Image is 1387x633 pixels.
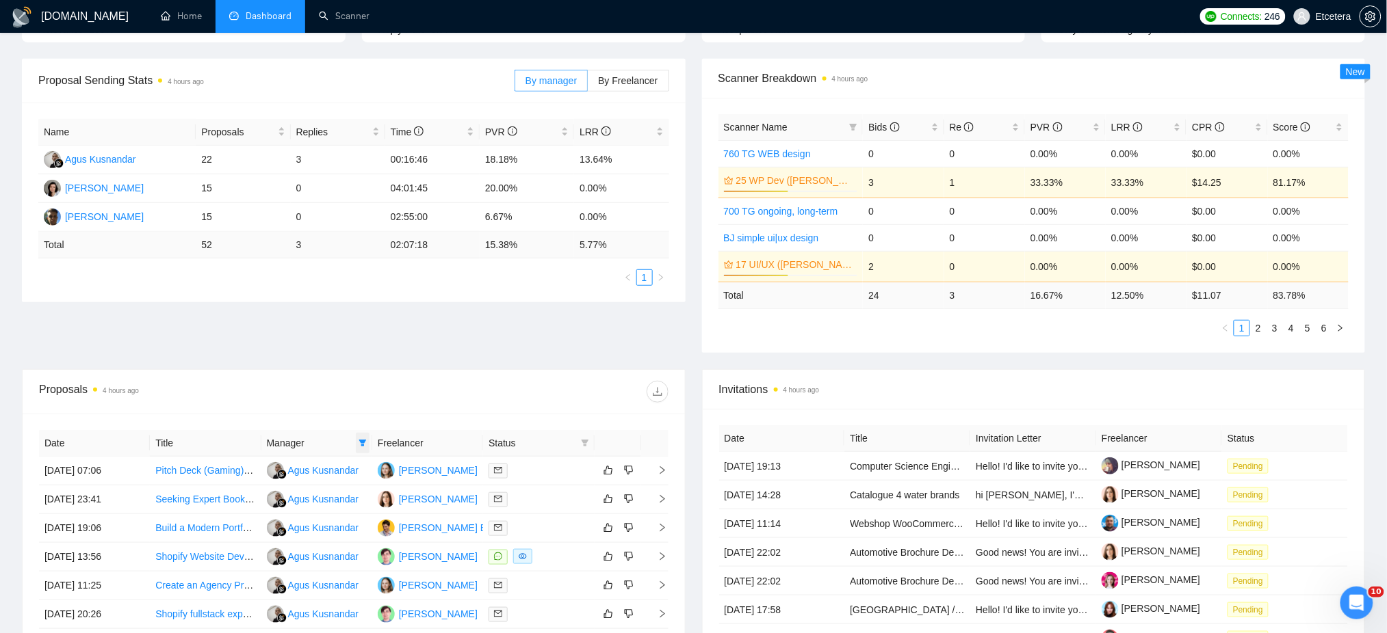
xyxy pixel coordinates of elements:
[196,119,290,146] th: Proposals
[277,527,287,537] img: gigradar-bm.png
[38,72,515,89] span: Proposal Sending Stats
[480,232,574,258] td: 15.38 %
[604,551,613,562] span: like
[850,461,1192,472] a: Computer Science Engineer/software engineer to build a graphical user interface
[267,462,284,479] img: AK
[277,470,287,479] img: gigradar-bm.png
[624,465,634,476] span: dislike
[653,269,669,286] li: Next Page
[1317,321,1332,336] a: 6
[38,24,83,35] span: Relevance
[378,608,478,619] a: DM[PERSON_NAME]
[647,466,667,475] span: right
[1106,282,1187,308] td: 12.50 %
[494,495,502,503] span: mail
[574,232,669,258] td: 5.77 %
[1267,320,1283,336] li: 3
[267,608,359,619] a: AKAgus Kusnandar
[378,520,395,537] img: DB
[201,124,274,139] span: Proposals
[724,232,819,243] a: BJ simple ui|ux design
[850,489,959,500] a: Catalogue 4 water brands
[288,520,359,535] div: Agus Kusnandar
[1284,321,1299,336] a: 4
[291,119,385,146] th: Replies
[863,140,944,167] td: 0
[653,269,669,286] button: right
[1234,321,1249,336] a: 1
[246,10,291,22] span: Dashboard
[581,439,589,447] span: filter
[724,148,811,159] a: 760 TG WEB design
[267,464,359,475] a: AKAgus Kusnandar
[1106,140,1187,167] td: 0.00%
[196,174,290,203] td: 15
[1187,251,1267,282] td: $0.00
[480,174,574,203] td: 20.00%
[39,430,150,457] th: Date
[850,576,1124,587] a: Automotive Brochure Design for Tailor-Made Accessory Package
[277,613,287,623] img: gigradar-bm.png
[485,126,517,137] span: PVR
[868,122,899,133] span: Bids
[1215,122,1225,132] span: info-circle
[414,126,424,136] span: info-circle
[849,123,857,131] span: filter
[54,159,64,168] img: gigradar-bm.png
[1267,321,1282,336] a: 3
[783,386,820,394] time: 4 hours ago
[1360,11,1381,22] span: setting
[647,386,668,397] span: download
[1360,11,1382,22] a: setting
[103,387,139,394] time: 4 hours ago
[1102,572,1119,589] img: c1qvStQl1zOZ1p4JlAqOAgVKIAP2zxwJfXq9-5qzgDvfiznqwN5naO0dlR9WjNt14c
[1025,167,1106,198] td: 33.33%
[1251,321,1266,336] a: 2
[580,126,611,137] span: LRR
[155,494,317,504] a: Seeking Expert Book Layout Designer
[378,493,478,504] a: AV[PERSON_NAME]
[1221,9,1262,24] span: Connects:
[65,209,144,224] div: [PERSON_NAME]
[378,522,516,533] a: DB[PERSON_NAME] Bronfain
[1187,282,1267,308] td: $ 11.07
[624,273,632,282] span: left
[261,430,372,457] th: Manager
[724,176,734,185] span: crown
[1222,425,1348,452] th: Status
[150,457,261,485] td: Pitch Deck (Gaming) — Market Research + Narrative + Clean Design
[718,282,864,308] td: Total
[1265,9,1280,24] span: 246
[624,494,634,504] span: dislike
[1025,224,1106,251] td: 0.00%
[378,577,395,594] img: VY
[1228,574,1269,589] span: Pending
[604,494,613,504] span: like
[1111,122,1143,133] span: LRR
[850,547,1124,558] a: Automotive Brochure Design for Tailor-Made Accessory Package
[319,10,370,22] a: searchScanner
[846,117,860,137] span: filter
[196,146,290,174] td: 22
[1058,24,1196,35] span: Only exclusive agency members
[65,152,136,167] div: Agus Kusnandar
[604,580,613,591] span: like
[736,257,855,272] a: 17 UI/UX ([PERSON_NAME])
[494,466,502,474] span: mail
[944,167,1025,198] td: 1
[378,548,395,565] img: DM
[600,520,617,536] button: like
[1217,320,1234,336] button: left
[378,579,478,590] a: VY[PERSON_NAME]
[637,270,652,285] a: 1
[1228,545,1269,560] span: Pending
[890,122,900,132] span: info-circle
[385,174,480,203] td: 04:01:45
[1102,515,1119,532] img: c1B6d2ffXkJTZoopxKthAjaKY79T9BR0HbmmRpuuhBvwRjhTm3lAcwjY1nYAAyXg_b
[399,606,478,621] div: [PERSON_NAME]
[1102,546,1200,556] a: [PERSON_NAME]
[155,580,400,591] a: Create an Agency Presentation in [GEOGRAPHIC_DATA]
[385,232,480,258] td: 02:07:18
[267,579,359,590] a: AKAgus Kusnandar
[11,6,33,28] img: logo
